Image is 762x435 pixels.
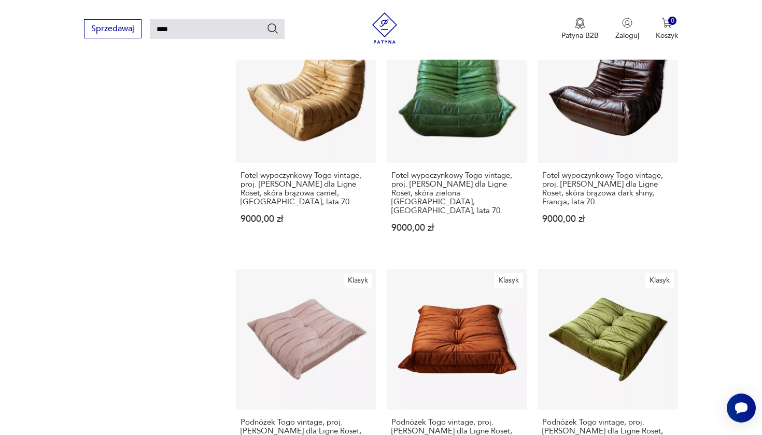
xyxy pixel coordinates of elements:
button: Sprzedawaj [84,19,142,38]
a: Sprzedawaj [84,26,142,33]
a: Ikona medaluPatyna B2B [561,18,599,40]
h3: Fotel wypoczynkowy Togo vintage, proj. [PERSON_NAME] dla Ligne Roset, skóra brązowa dark shiny, F... [542,171,673,206]
img: Ikona medalu [575,18,585,29]
button: Zaloguj [615,18,639,40]
img: Ikona koszyka [662,18,672,28]
div: 0 [668,17,677,25]
p: 9000,00 zł [542,215,673,223]
button: Szukaj [266,22,279,35]
p: Koszyk [656,31,678,40]
img: Ikonka użytkownika [622,18,632,28]
p: Patyna B2B [561,31,599,40]
iframe: Smartsupp widget button [727,394,756,423]
p: 9000,00 zł [241,215,372,223]
a: KlasykFotel wypoczynkowy Togo vintage, proj. M. Ducaroy dla Ligne Roset, skóra brązowa camel, Fra... [236,22,376,252]
h3: Fotel wypoczynkowy Togo vintage, proj. [PERSON_NAME] dla Ligne Roset, skóra brązowa camel, [GEOGR... [241,171,372,206]
img: Patyna - sklep z meblami i dekoracjami vintage [369,12,400,44]
h3: Fotel wypoczynkowy Togo vintage, proj. [PERSON_NAME] dla Ligne Roset, skóra zielona [GEOGRAPHIC_D... [391,171,523,215]
p: Zaloguj [615,31,639,40]
button: Patyna B2B [561,18,599,40]
p: 9000,00 zł [391,223,523,232]
a: KlasykFotel wypoczynkowy Togo vintage, proj. M. Ducaroy dla Ligne Roset, skóra brązowa dark shiny... [538,22,678,252]
button: 0Koszyk [656,18,678,40]
a: KlasykFotel wypoczynkowy Togo vintage, proj. M. Ducaroy dla Ligne Roset, skóra zielona dubai, Fra... [387,22,527,252]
